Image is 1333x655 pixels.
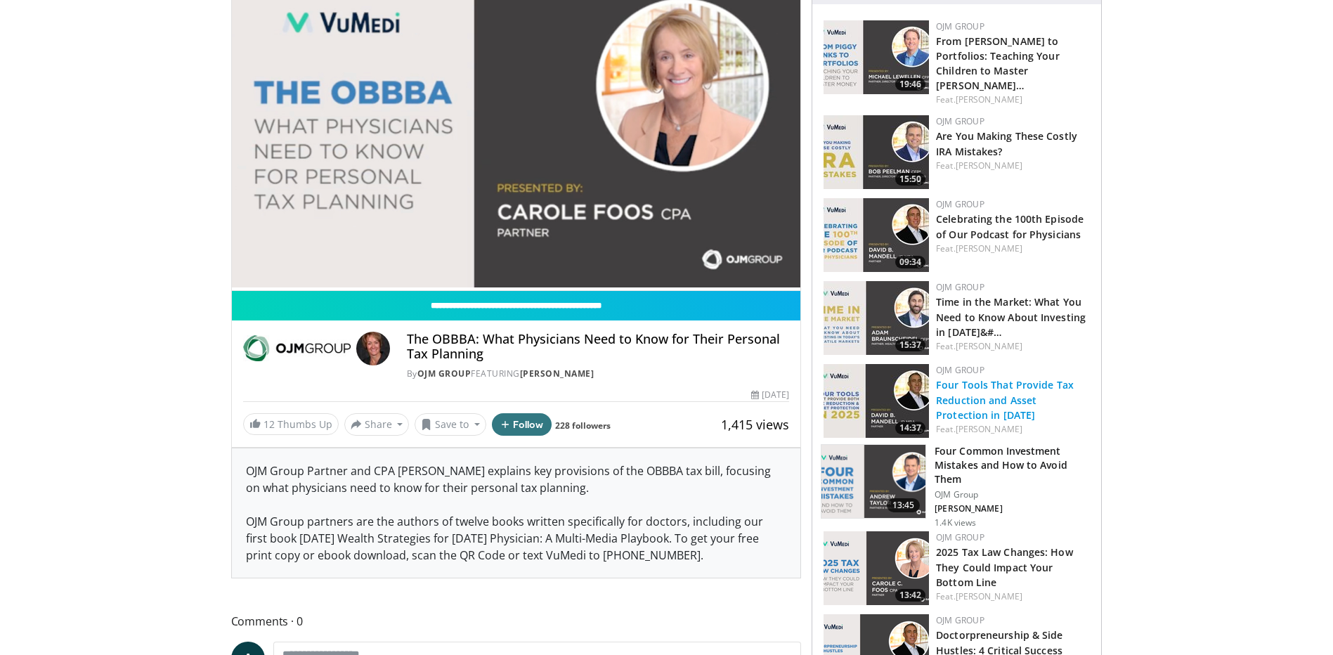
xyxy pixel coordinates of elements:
[895,589,925,602] span: 13:42
[936,281,984,293] a: OJM Group
[492,413,552,436] button: Follow
[936,129,1077,157] a: Are You Making These Costly IRA Mistakes?
[520,368,594,380] a: [PERSON_NAME]
[895,78,925,91] span: 19:46
[751,389,789,401] div: [DATE]
[895,256,925,268] span: 09:34
[895,422,925,434] span: 14:37
[895,339,925,351] span: 15:37
[231,612,802,630] span: Comments 0
[936,545,1073,588] a: 2025 Tax Law Changes: How They Could Impact Your Bottom Line
[824,115,929,189] a: 15:50
[936,295,1086,338] a: Time in the Market: What You Need to Know About Investing in [DATE]&#…
[821,445,925,518] img: f90543b2-11a1-4aab-98f1-82dfa77c6314.png.150x105_q85_crop-smart_upscale.png
[243,332,351,365] img: OJM Group
[936,160,1090,172] div: Feat.
[956,93,1022,105] a: [PERSON_NAME]
[936,364,984,376] a: OJM Group
[344,413,410,436] button: Share
[956,242,1022,254] a: [PERSON_NAME]
[895,173,925,186] span: 15:50
[555,420,611,432] a: 228 followers
[415,413,486,436] button: Save to
[824,115,929,189] img: 4b415aee-9520-4d6f-a1e1-8e5e22de4108.150x105_q85_crop-smart_upscale.jpg
[935,517,976,528] p: 1.4K views
[956,340,1022,352] a: [PERSON_NAME]
[824,198,929,272] img: 7438bed5-bde3-4519-9543-24a8eadaa1c2.150x105_q85_crop-smart_upscale.jpg
[956,160,1022,171] a: [PERSON_NAME]
[824,364,929,438] a: 14:37
[824,198,929,272] a: 09:34
[936,34,1060,92] a: From [PERSON_NAME] to Portfolios: Teaching Your Children to Master [PERSON_NAME]…
[824,281,929,355] img: cfc453be-3f74-41d3-a301-0743b7c46f05.150x105_q85_crop-smart_upscale.jpg
[824,531,929,605] img: d1aa8f41-d4be-4c34-826f-02b51e199514.png.150x105_q85_crop-smart_upscale.png
[936,423,1090,436] div: Feat.
[824,20,929,94] a: 19:46
[936,531,984,543] a: OJM Group
[417,368,472,380] a: OJM Group
[824,531,929,605] a: 13:42
[936,242,1090,255] div: Feat.
[243,413,339,435] a: 12 Thumbs Up
[936,115,984,127] a: OJM Group
[935,444,1093,486] h3: Four Common Investment Mistakes and How to Avoid Them
[407,368,789,380] div: By FEATURING
[407,332,789,362] h4: The OBBBA: What Physicians Need to Know for Their Personal Tax Planning
[936,212,1084,240] a: Celebrating the 100th Episode of Our Podcast for Physicians
[936,198,984,210] a: OJM Group
[887,498,921,512] span: 13:45
[824,281,929,355] a: 15:37
[956,590,1022,602] a: [PERSON_NAME]
[936,20,984,32] a: OJM Group
[936,590,1090,603] div: Feat.
[956,423,1022,435] a: [PERSON_NAME]
[356,332,390,365] img: Avatar
[824,364,929,438] img: 6704c0a6-4d74-4e2e-aaba-7698dfbc586a.150x105_q85_crop-smart_upscale.jpg
[264,417,275,431] span: 12
[935,489,1093,500] p: OJM Group
[721,416,789,433] span: 1,415 views
[232,448,801,578] div: OJM Group Partner and CPA [PERSON_NAME] explains key provisions of the OBBBA tax bill, focusing o...
[821,444,1093,528] a: 13:45 Four Common Investment Mistakes and How to Avoid Them OJM Group [PERSON_NAME] 1.4K views
[935,503,1093,514] p: [PERSON_NAME]
[936,93,1090,106] div: Feat.
[936,614,984,626] a: OJM Group
[936,340,1090,353] div: Feat.
[824,20,929,94] img: 282c92bf-9480-4465-9a17-aeac8df0c943.150x105_q85_crop-smart_upscale.jpg
[936,378,1074,421] a: Four Tools That Provide Tax Reduction and Asset Protection in [DATE]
